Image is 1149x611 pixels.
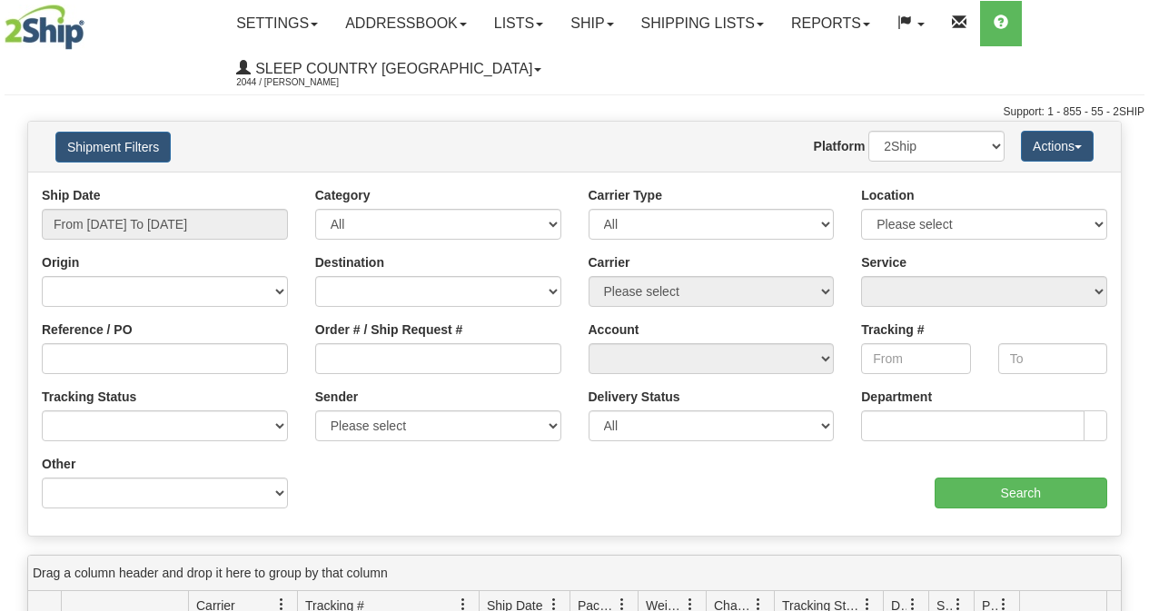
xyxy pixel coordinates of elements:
[1107,212,1147,398] iframe: chat widget
[778,1,884,46] a: Reports
[628,1,778,46] a: Shipping lists
[557,1,627,46] a: Ship
[223,1,332,46] a: Settings
[861,320,924,339] label: Tracking #
[332,1,480,46] a: Addressbook
[861,186,914,204] label: Location
[861,388,932,406] label: Department
[315,320,463,339] label: Order # / Ship Request #
[42,455,75,473] label: Other
[42,186,101,204] label: Ship Date
[589,320,639,339] label: Account
[315,253,384,271] label: Destination
[315,186,371,204] label: Category
[42,388,136,406] label: Tracking Status
[935,478,1108,508] input: Search
[55,132,171,163] button: Shipment Filters
[589,186,662,204] label: Carrier Type
[251,61,532,76] span: Sleep Country [GEOGRAPHIC_DATA]
[5,5,84,50] img: logo2044.jpg
[223,46,555,92] a: Sleep Country [GEOGRAPHIC_DATA] 2044 / [PERSON_NAME]
[42,320,133,339] label: Reference / PO
[998,343,1107,374] input: To
[236,74,372,92] span: 2044 / [PERSON_NAME]
[589,388,680,406] label: Delivery Status
[28,556,1121,591] div: grid grouping header
[1021,131,1094,162] button: Actions
[814,137,866,155] label: Platform
[861,343,970,374] input: From
[589,253,630,271] label: Carrier
[5,104,1144,120] div: Support: 1 - 855 - 55 - 2SHIP
[480,1,557,46] a: Lists
[42,253,79,271] label: Origin
[861,253,906,271] label: Service
[315,388,358,406] label: Sender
